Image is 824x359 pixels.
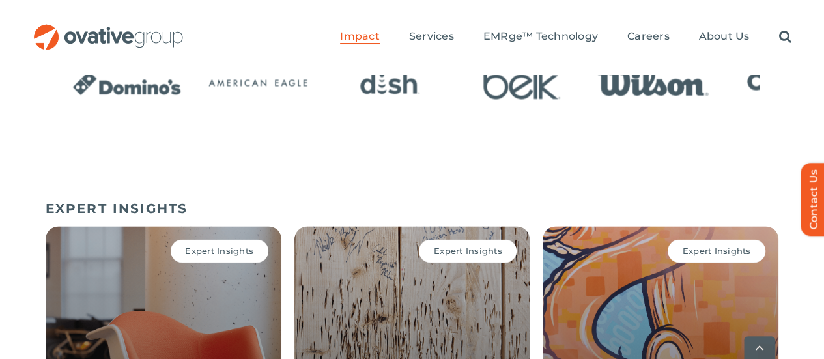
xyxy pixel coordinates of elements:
[627,30,670,43] span: Careers
[627,30,670,44] a: Careers
[483,30,598,44] a: EMRge™ Technology
[328,57,451,111] div: 3 / 24
[460,57,583,111] div: 4 / 24
[340,30,379,43] span: Impact
[698,30,749,44] a: About Us
[33,23,184,35] a: OG_Full_horizontal_RGB
[592,57,715,111] div: 5 / 24
[483,30,598,43] span: EMRge™ Technology
[46,201,778,216] h5: EXPERT INSIGHTS
[409,30,454,44] a: Services
[340,30,379,44] a: Impact
[340,16,791,58] nav: Menu
[409,30,454,43] span: Services
[778,30,791,44] a: Search
[65,57,188,111] div: 1 / 24
[698,30,749,43] span: About Us
[197,57,320,111] div: 2 / 24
